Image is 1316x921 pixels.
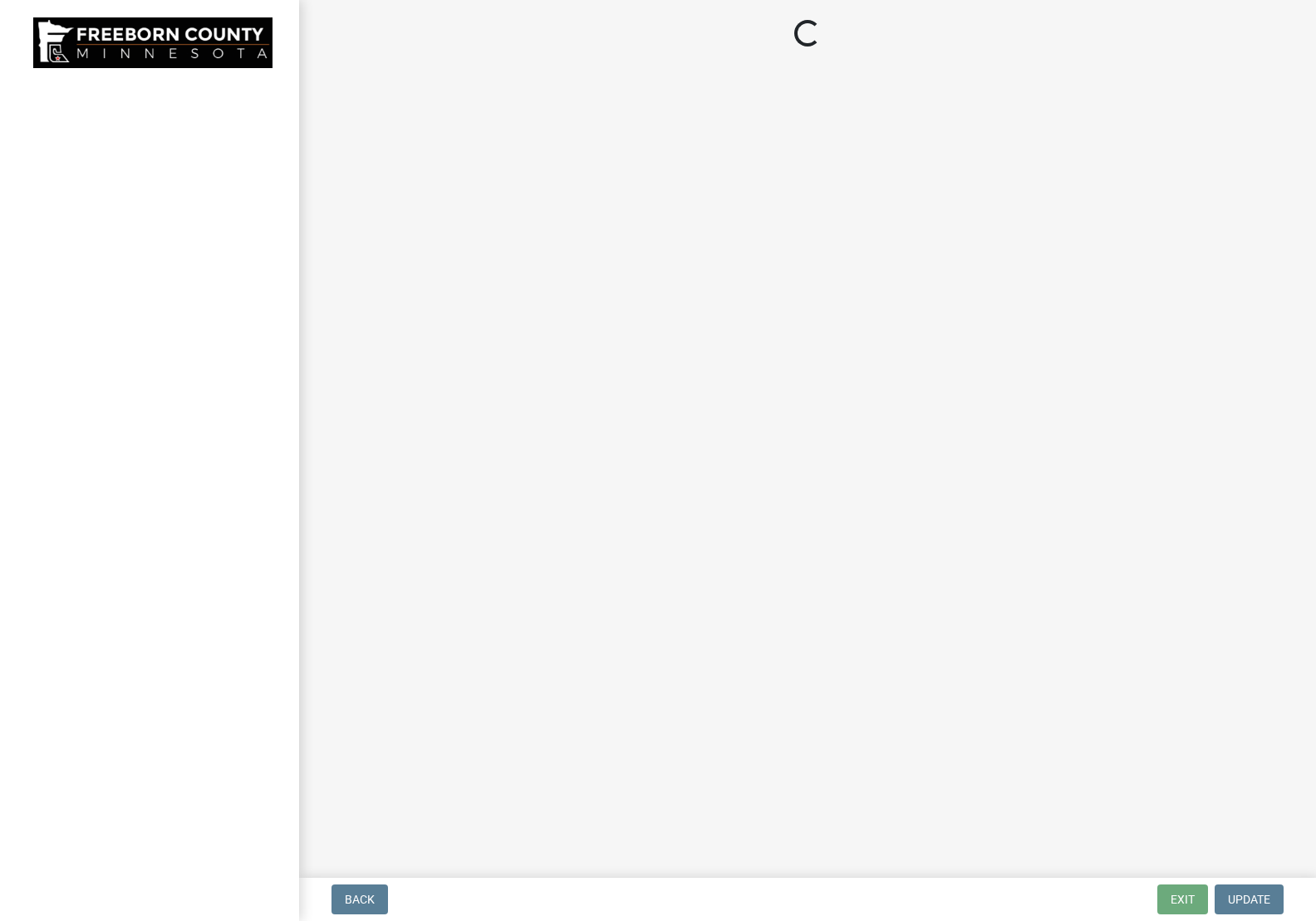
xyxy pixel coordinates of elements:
[331,884,388,914] button: Back
[345,893,375,906] span: Back
[1157,884,1208,914] button: Exit
[1215,884,1284,914] button: Update
[1228,893,1270,906] span: Update
[33,17,273,68] img: Freeborn County, Minnesota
